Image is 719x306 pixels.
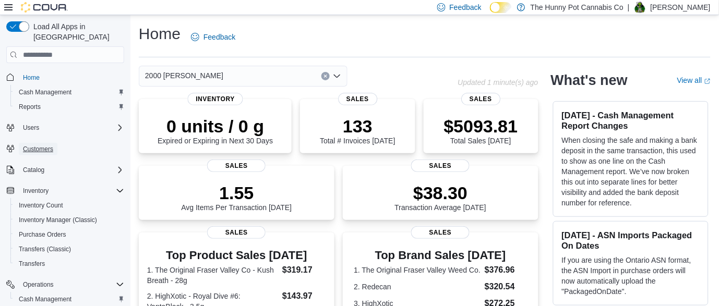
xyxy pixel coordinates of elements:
[19,121,124,134] span: Users
[562,135,700,208] p: When closing the safe and making a bank deposit in the same transaction, this used to show as one...
[23,187,49,195] span: Inventory
[15,243,75,255] a: Transfers (Classic)
[23,280,54,289] span: Operations
[19,278,124,291] span: Operations
[444,116,518,137] p: $5093.81
[651,1,711,14] p: [PERSON_NAME]
[19,71,44,84] a: Home
[634,1,646,14] div: Alexyss Dodd
[411,226,470,239] span: Sales
[704,78,711,84] svg: External link
[181,182,292,212] div: Avg Items Per Transaction [DATE]
[562,110,700,131] h3: [DATE] - Cash Management Report Changes
[181,182,292,203] p: 1.55
[23,145,53,153] span: Customers
[145,69,223,82] span: 2000 [PERSON_NAME]
[207,226,266,239] span: Sales
[19,143,57,155] a: Customers
[2,69,128,84] button: Home
[354,249,527,262] h3: Top Brand Sales [DATE]
[29,21,124,42] span: Load All Apps in [GEOGRAPHIC_DATA]
[19,121,43,134] button: Users
[551,72,628,89] h2: What's new
[490,13,490,14] span: Dark Mode
[282,264,326,276] dd: $319.17
[10,198,128,213] button: Inventory Count
[10,256,128,271] button: Transfers
[23,74,40,82] span: Home
[458,78,538,87] p: Updated 1 minute(s) ago
[394,182,486,203] p: $38.30
[10,227,128,242] button: Purchase Orders
[15,228,124,241] span: Purchase Orders
[2,120,128,135] button: Users
[354,281,481,292] dt: 2. Redecan
[158,116,273,137] p: 0 units / 0 g
[677,76,711,84] a: View allExternal link
[19,70,124,83] span: Home
[2,141,128,156] button: Customers
[15,86,76,99] a: Cash Management
[147,265,278,286] dt: 1. The Original Fraser Valley Co - Kush Breath - 28g
[320,116,395,145] div: Total # Invoices [DATE]
[450,2,482,13] span: Feedback
[19,230,66,239] span: Purchase Orders
[394,182,486,212] div: Transaction Average [DATE]
[444,116,518,145] div: Total Sales [DATE]
[207,160,266,172] span: Sales
[320,116,395,137] p: 133
[2,183,128,198] button: Inventory
[321,72,330,80] button: Clear input
[282,290,326,302] dd: $143.97
[15,214,124,226] span: Inventory Manager (Classic)
[187,93,243,105] span: Inventory
[203,32,235,42] span: Feedback
[15,258,49,270] a: Transfers
[19,185,124,197] span: Inventory
[23,166,44,174] span: Catalog
[19,185,53,197] button: Inventory
[19,201,63,210] span: Inventory Count
[2,277,128,292] button: Operations
[19,88,71,96] span: Cash Management
[19,216,97,224] span: Inventory Manager (Classic)
[15,86,124,99] span: Cash Management
[15,199,67,212] a: Inventory Count
[19,260,45,268] span: Transfers
[23,124,39,132] span: Users
[562,230,700,251] h3: [DATE] - ASN Imports Packaged On Dates
[19,295,71,303] span: Cash Management
[531,1,624,14] p: The Hunny Pot Cannabis Co
[15,293,124,305] span: Cash Management
[139,23,181,44] h1: Home
[338,93,377,105] span: Sales
[628,1,630,14] p: |
[19,164,49,176] button: Catalog
[187,27,239,47] a: Feedback
[411,160,470,172] span: Sales
[15,258,124,270] span: Transfers
[15,243,124,255] span: Transfers (Classic)
[19,245,71,253] span: Transfers (Classic)
[490,2,512,13] input: Dark Mode
[461,93,500,105] span: Sales
[10,213,128,227] button: Inventory Manager (Classic)
[19,164,124,176] span: Catalog
[19,103,41,111] span: Reports
[147,249,326,262] h3: Top Product Sales [DATE]
[562,255,700,297] p: If you are using the Ontario ASN format, the ASN Import in purchase orders will now automatically...
[15,101,124,113] span: Reports
[15,228,70,241] a: Purchase Orders
[15,293,76,305] a: Cash Management
[333,72,341,80] button: Open list of options
[10,242,128,256] button: Transfers (Classic)
[485,264,527,276] dd: $376.96
[354,265,481,275] dt: 1. The Original Fraser Valley Weed Co.
[15,214,101,226] a: Inventory Manager (Classic)
[2,163,128,177] button: Catalog
[19,142,124,155] span: Customers
[10,85,128,100] button: Cash Management
[19,278,58,291] button: Operations
[158,116,273,145] div: Expired or Expiring in Next 30 Days
[15,101,45,113] a: Reports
